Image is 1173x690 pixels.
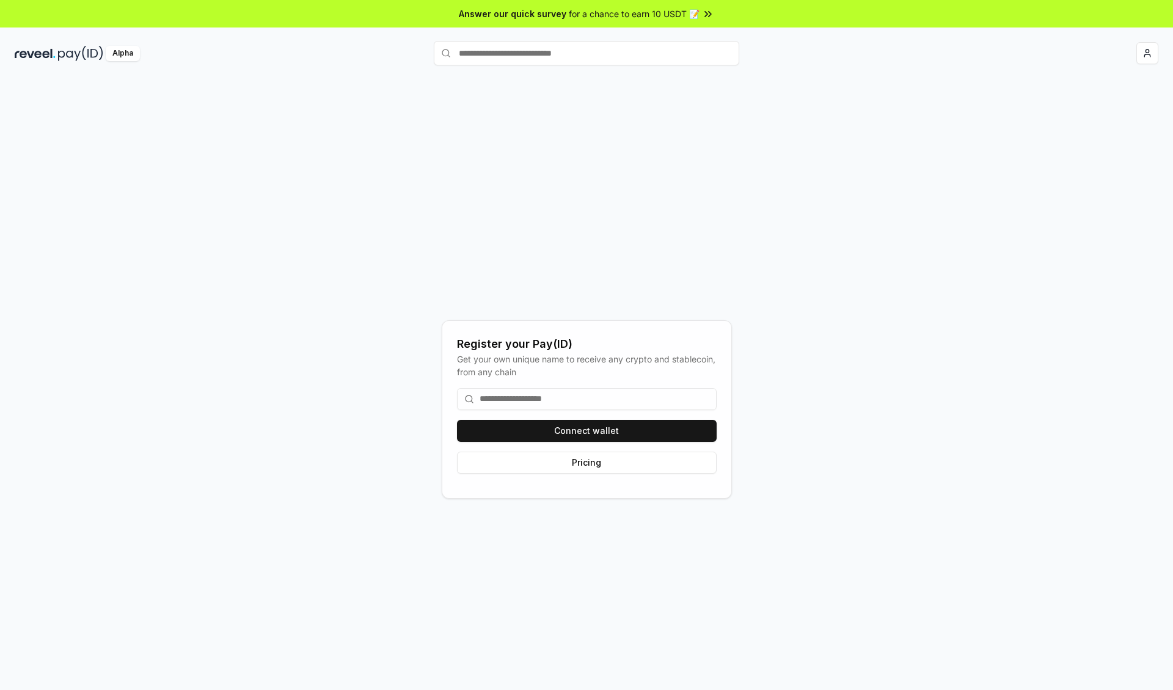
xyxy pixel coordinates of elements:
button: Pricing [457,452,717,474]
div: Alpha [106,46,140,61]
img: reveel_dark [15,46,56,61]
div: Get your own unique name to receive any crypto and stablecoin, from any chain [457,353,717,378]
img: pay_id [58,46,103,61]
span: Answer our quick survey [459,7,566,20]
button: Connect wallet [457,420,717,442]
span: for a chance to earn 10 USDT 📝 [569,7,700,20]
div: Register your Pay(ID) [457,336,717,353]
